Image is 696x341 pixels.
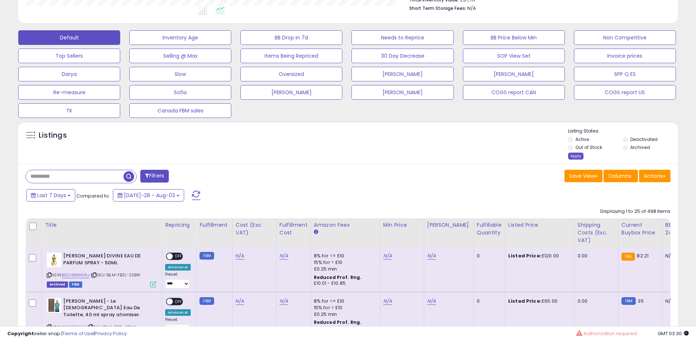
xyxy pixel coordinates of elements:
span: 35 [638,298,643,304]
div: Current Buybox Price [621,221,659,237]
a: Terms of Use [62,330,94,337]
b: Reduced Prof. Rng. [314,274,362,280]
b: [PERSON_NAME] DIVINE EAU DE PARFUM SPRAY - 50ML [63,253,152,268]
h5: Listings [39,130,67,141]
div: [PERSON_NAME] [427,221,471,229]
button: Top Sellers [18,49,120,63]
img: 31Yhc-CcSKL._SL40_.jpg [47,253,61,267]
button: Sofia [129,85,231,100]
label: Archived [630,144,650,150]
span: 82.21 [637,252,649,259]
div: Preset: [165,272,191,288]
a: N/A [236,298,244,305]
a: N/A [279,298,288,305]
label: Out of Stock [575,144,602,150]
button: TK [18,103,120,118]
div: £0.25 min [314,311,374,318]
b: Short Term Storage Fees: [409,5,466,11]
a: N/A [236,252,244,260]
div: Fulfillment Cost [279,221,308,237]
button: Default [18,30,120,45]
div: Amazon AI [165,264,191,271]
small: Amazon Fees. [314,229,318,235]
div: £10.01 - £10.85 [314,280,374,287]
div: seller snap | | [7,330,127,337]
button: Darya [18,67,120,81]
div: £65.00 [508,298,569,304]
span: OFF [173,253,185,260]
a: N/A [427,252,436,260]
button: Needs to Reprice [351,30,453,45]
button: [PERSON_NAME] [240,85,342,100]
small: FBA [621,253,635,261]
button: [DATE]-28 - Aug-03 [113,189,184,202]
div: Displaying 1 to 25 of 498 items [600,208,670,215]
a: Privacy Policy [95,330,127,337]
span: Compared to: [76,192,110,199]
div: Amazon Fees [314,221,377,229]
button: Selling @ Max [129,49,231,63]
a: N/A [383,252,392,260]
button: Columns [604,170,638,182]
button: BB Price Below Min [463,30,565,45]
button: COGS report CAN [463,85,565,100]
b: Listed Price: [508,252,541,259]
button: Last 7 Days [26,189,75,202]
small: FBM [621,297,636,305]
button: [PERSON_NAME] [463,67,565,81]
span: [DATE]-28 - Aug-03 [124,192,175,199]
span: | SKU: 1BLM-FBZL-2SBW [91,272,141,278]
div: £120.00 [508,253,569,259]
div: Cost (Exc. VAT) [236,221,273,237]
button: [PERSON_NAME] [351,85,453,100]
p: Listing States: [568,128,678,135]
span: OFF [173,298,185,304]
label: Deactivated [630,136,658,142]
div: 15% for > £10 [314,304,374,311]
div: Title [45,221,159,229]
div: £0.25 min [314,266,374,272]
div: BB Share 24h. [665,221,692,237]
button: Actions [639,170,670,182]
b: Reduced Prof. Rng. [314,319,362,325]
b: [PERSON_NAME] - Le [DEMOGRAPHIC_DATA] Eau De Toilette, 40 ml spray atomiser. [63,298,152,320]
div: N/A [665,253,689,259]
button: Save View [564,170,602,182]
div: Preset: [165,317,191,334]
span: Listings that have been deleted from Seller Central [47,281,68,288]
div: 0 [477,298,499,304]
button: Filters [140,170,169,183]
button: Items Being Repriced [240,49,342,63]
small: FBM [199,252,214,260]
span: Last 7 Days [37,192,66,199]
button: SOP View Set [463,49,565,63]
span: Columns [608,172,631,180]
label: Active [575,136,589,142]
span: 2025-08-11 03:30 GMT [658,330,689,337]
span: FBM [69,281,82,288]
div: 0 [477,253,499,259]
div: N/A [665,298,689,304]
div: 0.00 [578,298,613,304]
div: 0.00 [578,253,613,259]
small: FBM [199,297,214,305]
button: Invoice prices [574,49,676,63]
div: Repricing [165,221,193,229]
div: Shipping Costs (Exc. VAT) [578,221,615,244]
div: 8% for <= £10 [314,298,374,304]
a: N/A [427,298,436,305]
button: [PERSON_NAME] [351,67,453,81]
button: Slow [129,67,231,81]
div: Fulfillable Quantity [477,221,502,237]
div: Min Price [383,221,421,229]
span: N/A [467,5,476,12]
div: ASIN: [47,253,156,287]
div: 15% for > £10 [314,259,374,266]
div: Amazon AI [165,309,191,316]
div: 8% for <= £10 [314,253,374,259]
a: N/A [279,252,288,260]
div: Apply [568,153,583,160]
b: Listed Price: [508,298,541,304]
button: SPP Q ES [574,67,676,81]
button: Inventory Age [129,30,231,45]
